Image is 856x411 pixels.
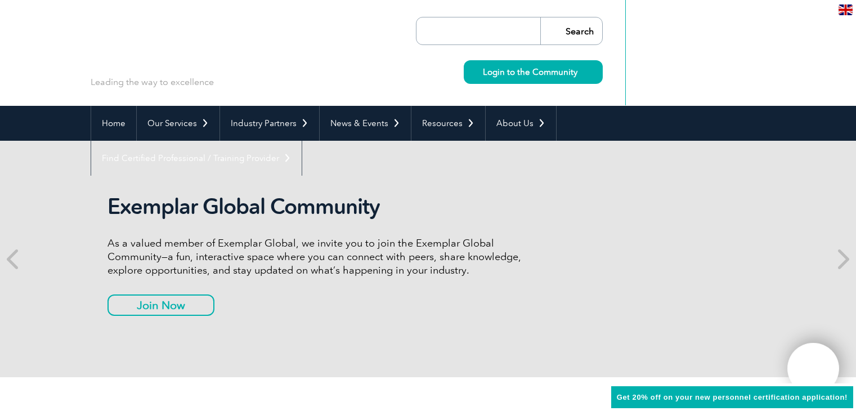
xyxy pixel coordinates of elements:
a: Login to the Community [464,60,603,84]
img: svg+xml;nitro-empty-id=MTgxNToxMTY=-1;base64,PHN2ZyB2aWV3Qm94PSIwIDAgNDAwIDQwMCIgd2lkdGg9IjQwMCIg... [799,355,827,383]
a: Join Now [107,294,214,316]
h2: Exemplar Global Community [107,194,530,220]
a: Resources [411,106,485,141]
a: About Us [486,106,556,141]
input: Search [540,17,602,44]
img: en [839,5,853,15]
a: News & Events [320,106,411,141]
a: Find Certified Professional / Training Provider [91,141,302,176]
p: As a valued member of Exemplar Global, we invite you to join the Exemplar Global Community—a fun,... [107,236,530,277]
a: Home [91,106,136,141]
a: Our Services [137,106,219,141]
a: Industry Partners [220,106,319,141]
img: svg+xml;nitro-empty-id=MzcwOjIyMw==-1;base64,PHN2ZyB2aWV3Qm94PSIwIDAgMTEgMTEiIHdpZHRoPSIxMSIgaGVp... [577,69,584,75]
span: Get 20% off on your new personnel certification application! [617,393,848,401]
p: Leading the way to excellence [91,76,214,88]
